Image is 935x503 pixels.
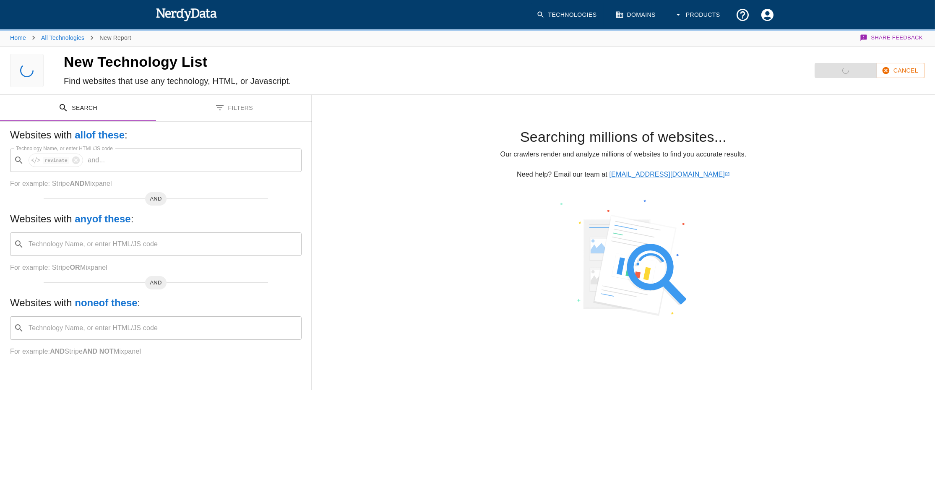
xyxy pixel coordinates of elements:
button: Filters [156,95,312,121]
b: AND [70,180,84,187]
h5: Websites with : [10,128,302,142]
b: all of these [75,129,125,141]
a: Technologies [531,3,604,27]
b: any of these [75,213,130,224]
a: All Technologies [41,34,84,41]
p: Our crawlers render and analyze millions of websites to find you accurate results. Need help? Ema... [325,149,922,180]
p: For example: Stripe Mixpanel [10,263,302,273]
label: Technology Name, or enter HTML/JS code [16,145,113,152]
button: Cancel [877,63,925,78]
b: OR [70,264,80,271]
b: none of these [75,297,137,308]
b: AND [50,348,65,355]
img: NerdyData.com [156,6,217,23]
span: AND [145,195,167,203]
a: Domains [610,3,662,27]
h4: Searching millions of websites... [325,128,922,146]
a: [EMAIL_ADDRESS][DOMAIN_NAME] [609,171,730,178]
p: For example: Stripe Mixpanel [10,179,302,189]
button: Account Settings [755,3,780,27]
p: New Report [99,34,131,42]
h5: Websites with : [10,296,302,310]
nav: breadcrumb [10,29,131,46]
button: Share Feedback [859,29,925,46]
b: AND NOT [83,348,114,355]
span: AND [145,279,167,287]
a: Home [10,34,26,41]
h5: Websites with : [10,212,302,226]
button: Products [669,3,727,27]
p: and ... [84,155,108,165]
h6: Find websites that use any technology, HTML, or Javascript. [64,74,491,88]
p: For example: Stripe Mixpanel [10,347,302,357]
h4: New Technology List [64,53,491,71]
button: Support and Documentation [730,3,755,27]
